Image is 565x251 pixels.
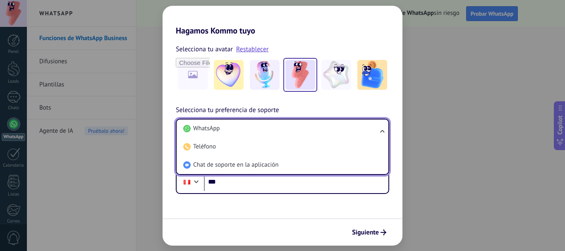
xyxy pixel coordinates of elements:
span: WhatsApp [193,124,220,133]
img: -4.jpeg [321,60,351,90]
h2: Hagamos Kommo tuyo [163,6,402,36]
span: Teléfono [193,143,216,151]
img: -2.jpeg [250,60,280,90]
span: Selecciona tu avatar [176,44,233,55]
span: Siguiente [352,229,379,235]
img: -3.jpeg [285,60,315,90]
div: Peru: + 51 [179,173,195,191]
img: -5.jpeg [357,60,387,90]
img: -1.jpeg [214,60,244,90]
span: Chat de soporte en la aplicación [193,161,278,169]
button: Siguiente [348,225,390,239]
span: Selecciona tu preferencia de soporte [176,105,279,116]
a: Restablecer [236,45,269,53]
